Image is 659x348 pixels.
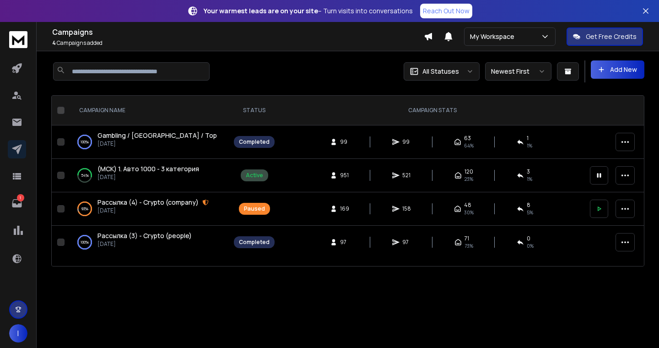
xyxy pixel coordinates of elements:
[97,198,199,207] span: Рассылка (4) - Crypto (company)
[567,27,643,46] button: Get Free Credits
[81,137,89,147] p: 100 %
[9,324,27,343] button: I
[402,239,411,246] span: 97
[204,6,413,16] p: – Turn visits into conversations
[68,96,228,125] th: CAMPAIGN NAME
[81,204,88,213] p: 93 %
[340,172,349,179] span: 951
[97,164,199,174] a: (МСК) 1. Авто 1000 - 3 категория
[228,96,280,125] th: STATUS
[464,201,471,209] span: 48
[97,240,192,248] p: [DATE]
[17,194,24,201] p: 1
[464,209,474,216] span: 30 %
[97,198,199,207] a: Рассылка (4) - Crypto (company)
[97,174,199,181] p: [DATE]
[527,235,530,242] span: 0
[340,205,349,212] span: 169
[402,172,411,179] span: 521
[465,168,473,175] span: 120
[422,67,459,76] p: All Statuses
[68,159,228,192] td: 54%(МСК) 1. Авто 1000 - 3 категория[DATE]
[586,32,637,41] p: Get Free Credits
[465,175,473,183] span: 23 %
[420,4,472,18] a: Reach Out Now
[340,138,349,146] span: 99
[68,192,228,226] td: 93%Рассылка (4) - Crypto (company)[DATE]
[485,62,551,81] button: Newest First
[280,96,584,125] th: CAMPAIGN STATS
[591,60,644,79] button: Add New
[527,209,533,216] span: 5 %
[9,31,27,48] img: logo
[465,235,469,242] span: 71
[465,242,473,250] span: 73 %
[527,175,532,183] span: 1 %
[527,135,529,142] span: 1
[423,6,470,16] p: Reach Out Now
[97,131,217,140] a: Gambling / [GEOGRAPHIC_DATA] / Top
[97,231,192,240] a: Рассылка (3) - Crypto (people)
[8,194,26,212] a: 1
[52,39,424,47] p: Campaigns added
[52,27,424,38] h1: Campaigns
[340,239,349,246] span: 97
[204,6,318,15] strong: Your warmest leads are on your site
[81,238,89,247] p: 100 %
[81,171,89,180] p: 54 %
[464,142,474,149] span: 64 %
[527,201,530,209] span: 8
[402,138,411,146] span: 99
[246,172,263,179] div: Active
[464,135,471,142] span: 63
[239,138,270,146] div: Completed
[527,168,530,175] span: 3
[244,205,265,212] div: Paused
[97,207,209,214] p: [DATE]
[402,205,411,212] span: 158
[470,32,518,41] p: My Workspace
[527,242,534,250] span: 0 %
[97,140,217,147] p: [DATE]
[68,125,228,159] td: 100%Gambling / [GEOGRAPHIC_DATA] / Top[DATE]
[68,226,228,259] td: 100%Рассылка (3) - Crypto (people)[DATE]
[239,239,270,246] div: Completed
[527,142,532,149] span: 1 %
[52,39,56,47] span: 4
